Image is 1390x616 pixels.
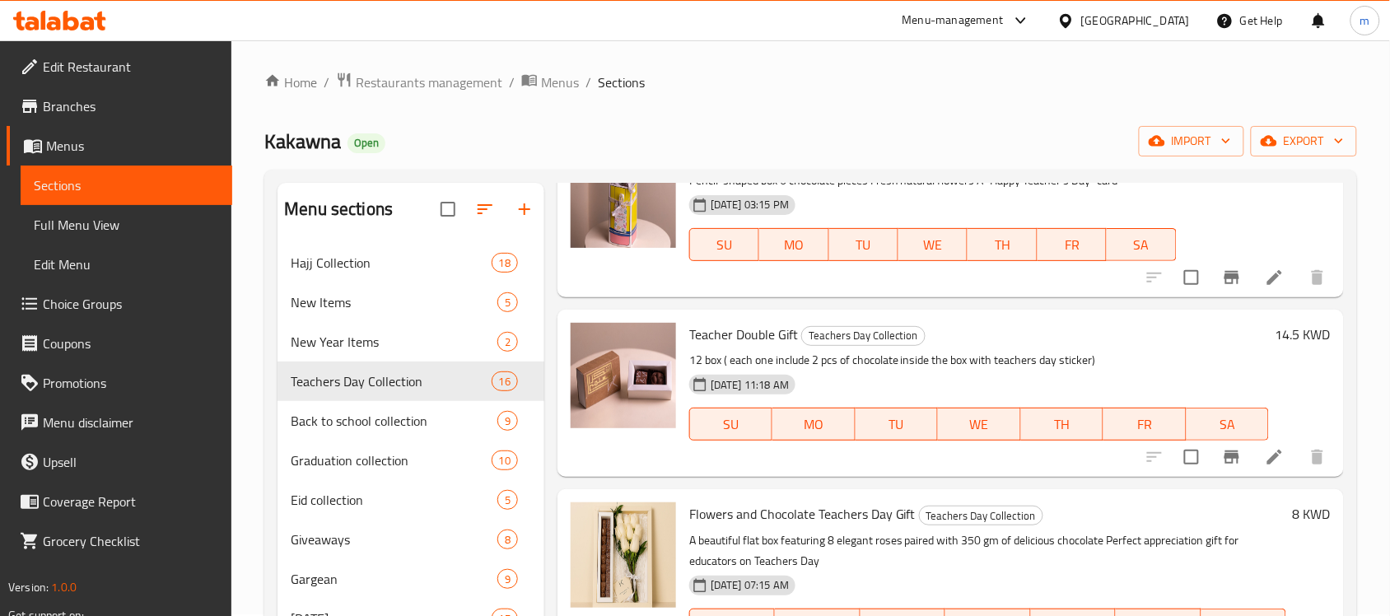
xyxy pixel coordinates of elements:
[689,322,798,347] span: Teacher Double Gift
[689,350,1269,371] p: 12 box ( each one include 2 pcs of chocolate inside the box with teachers day sticker)
[43,452,219,472] span: Upsell
[7,126,232,166] a: Menus
[291,569,497,589] span: Gargean
[347,136,385,150] span: Open
[689,228,759,261] button: SU
[498,334,517,350] span: 2
[356,72,502,92] span: Restaurants management
[291,450,491,470] span: Graduation collection
[968,228,1037,261] button: TH
[7,403,232,442] a: Menu disclaimer
[1298,437,1337,477] button: delete
[1264,131,1344,152] span: export
[492,253,518,273] div: items
[541,72,579,92] span: Menus
[43,96,219,116] span: Branches
[1265,447,1285,467] a: Edit menu item
[945,413,1014,436] span: WE
[759,228,828,261] button: MO
[498,492,517,508] span: 5
[291,332,497,352] span: New Year Items
[291,253,491,273] span: Hajj Collection
[284,197,393,222] h2: Menu sections
[521,72,579,93] a: Menus
[278,520,544,559] div: Giveaways8
[43,57,219,77] span: Edit Restaurant
[291,411,497,431] span: Back to school collection
[919,506,1043,525] div: Teachers Day Collection
[1276,323,1331,346] h6: 14.5 KWD
[34,215,219,235] span: Full Menu View
[1251,126,1357,156] button: export
[974,233,1030,257] span: TH
[509,72,515,92] li: /
[856,408,938,441] button: TU
[21,245,232,284] a: Edit Menu
[7,521,232,561] a: Grocery Checklist
[291,490,497,510] div: Eid collection
[1028,413,1097,436] span: TH
[278,401,544,441] div: Back to school collection9
[571,142,676,248] img: Teacher’s Day Treat Pencil
[7,47,232,86] a: Edit Restaurant
[704,197,795,212] span: [DATE] 03:15 PM
[21,166,232,205] a: Sections
[336,72,502,93] a: Restaurants management
[1174,440,1209,474] span: Select to update
[21,205,232,245] a: Full Menu View
[492,453,517,469] span: 10
[498,532,517,548] span: 8
[498,295,517,310] span: 5
[492,371,518,391] div: items
[43,334,219,353] span: Coupons
[1107,228,1176,261] button: SA
[278,559,544,599] div: Gargean9
[497,332,518,352] div: items
[1021,408,1103,441] button: TH
[1293,502,1331,525] h6: 8 KWD
[862,413,931,436] span: TU
[1360,12,1370,30] span: m
[1298,258,1337,297] button: delete
[938,408,1020,441] button: WE
[8,576,49,598] span: Version:
[1081,12,1190,30] div: [GEOGRAPHIC_DATA]
[7,86,232,126] a: Branches
[497,292,518,312] div: items
[291,530,497,549] span: Giveaways
[585,72,591,92] li: /
[324,72,329,92] li: /
[497,411,518,431] div: items
[836,233,892,257] span: TU
[571,502,676,608] img: Flowers and Chocolate Teachers Day Gift
[497,530,518,549] div: items
[801,326,926,346] div: Teachers Day Collection
[43,492,219,511] span: Coverage Report
[492,450,518,470] div: items
[1152,131,1231,152] span: import
[1187,408,1269,441] button: SA
[689,502,916,526] span: Flowers and Chocolate Teachers Day Gift
[278,362,544,401] div: Teachers Day Collection16
[1212,258,1252,297] button: Branch-specific-item
[291,371,491,391] div: Teachers Day Collection
[903,11,1004,30] div: Menu-management
[43,531,219,551] span: Grocery Checklist
[1212,437,1252,477] button: Branch-specific-item
[505,189,544,229] button: Add section
[7,482,232,521] a: Coverage Report
[278,441,544,480] div: Graduation collection10
[689,408,772,441] button: SU
[43,373,219,393] span: Promotions
[497,569,518,589] div: items
[905,233,961,257] span: WE
[498,413,517,429] span: 9
[697,233,753,257] span: SU
[779,413,848,436] span: MO
[431,192,465,226] span: Select all sections
[7,324,232,363] a: Coupons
